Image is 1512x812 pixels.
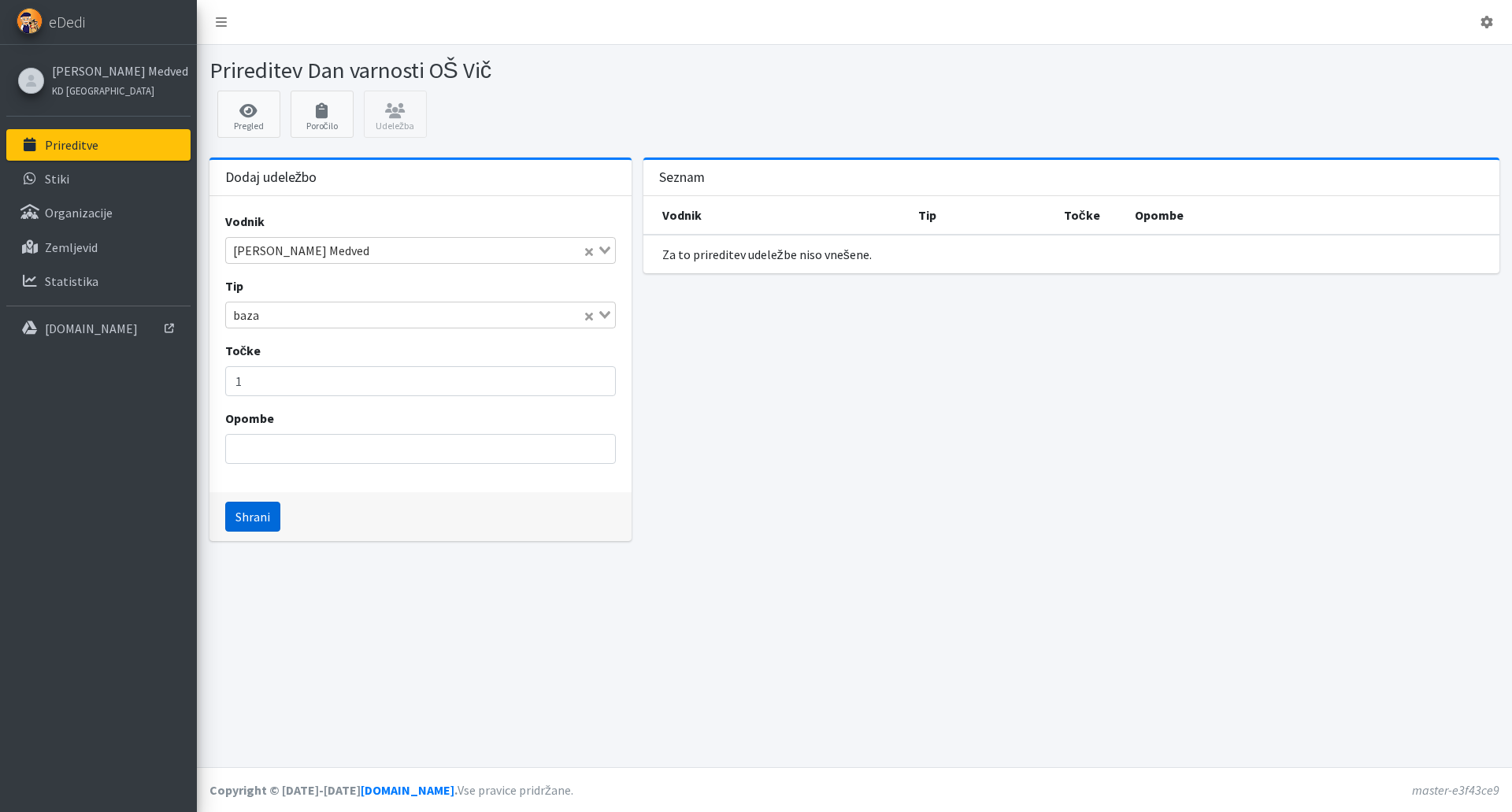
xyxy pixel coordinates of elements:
[6,163,191,195] a: Stiki
[52,61,187,80] a: [PERSON_NAME] Medved
[291,91,354,138] a: Poročilo
[225,237,616,264] div: Search for option
[225,276,243,295] label: Tip
[45,137,98,153] p: Prireditve
[585,241,593,260] button: Clear Selected
[6,197,191,228] a: Organizacije
[225,169,317,186] h3: Dodaj udeležbo
[209,57,849,84] h1: Prireditev Dan varnosti OŠ Vič
[52,80,187,99] a: KD [GEOGRAPHIC_DATA]
[17,8,43,34] img: eDedi
[643,196,909,235] th: Vodnik
[45,171,69,187] p: Stiki
[1412,782,1499,798] em: master-e3f43ce9
[6,129,191,161] a: Prireditve
[217,91,280,138] a: Pregled
[225,502,280,532] button: Shrani
[6,313,191,344] a: [DOMAIN_NAME]
[375,241,581,260] input: Search for option
[643,235,1392,273] td: Za to prireditev udeležbe niso vnešene.
[6,232,191,263] a: Zemljevid
[225,409,274,428] label: Opombe
[225,341,261,360] label: Točke
[45,273,98,289] p: Statistika
[1125,196,1392,235] th: Opombe
[225,302,616,328] div: Search for option
[209,782,458,798] strong: Copyright © [DATE]-[DATE] .
[49,10,85,34] span: eDedi
[6,265,191,297] a: Statistika
[52,84,154,97] small: KD [GEOGRAPHIC_DATA]
[265,306,581,324] input: Search for option
[659,169,705,186] h3: Seznam
[1054,196,1125,235] th: Točke
[585,306,593,324] button: Clear Selected
[45,239,98,255] p: Zemljevid
[225,212,265,231] label: Vodnik
[45,321,138,336] p: [DOMAIN_NAME]
[361,782,454,798] a: [DOMAIN_NAME]
[909,196,1054,235] th: Tip
[229,241,373,260] span: [PERSON_NAME] Medved
[45,205,113,221] p: Organizacije
[197,767,1512,812] footer: Vse pravice pridržane.
[229,306,263,324] span: baza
